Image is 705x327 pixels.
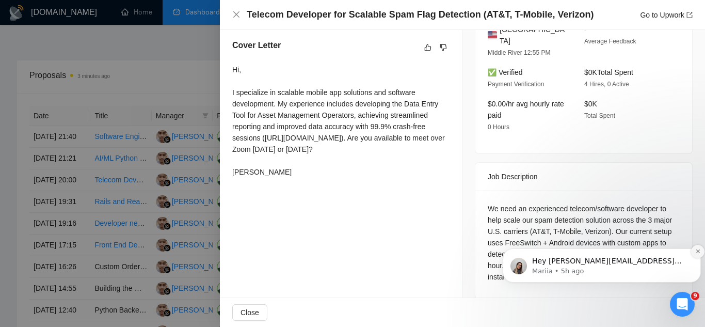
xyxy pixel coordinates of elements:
iframe: Intercom live chat [670,292,695,317]
span: $0.00/hr avg hourly rate paid [488,100,564,119]
span: 9 [691,292,699,300]
span: [GEOGRAPHIC_DATA] [500,24,568,46]
div: Hi, I specialize in scalable mobile app solutions and software development. My experience include... [232,64,450,178]
span: 0 Hours [488,123,509,131]
button: Close [232,10,241,19]
span: export [686,12,693,18]
h4: Telecom Developer for Scalable Spam Flag Detection (AT&T, T-Mobile, Verizon) [247,8,594,21]
span: Payment Verification [488,81,544,88]
span: $0K [584,100,597,108]
div: Job Description [488,163,680,191]
button: like [422,41,434,54]
h5: Cover Letter [232,39,281,52]
span: 4 Hires, 0 Active [584,81,629,88]
a: Go to Upworkexport [640,11,693,19]
span: Middle River 12:55 PM [488,49,550,56]
span: dislike [440,43,447,52]
span: Close [241,307,259,318]
button: dislike [437,41,450,54]
div: We need an experienced telecom/software developer to help scale our spam detection solution acros... [488,203,680,283]
iframe: Intercom notifications message [499,227,705,299]
button: Close [232,304,267,321]
span: close [232,10,241,19]
span: Average Feedback [584,38,636,45]
span: Total Spent [584,112,615,119]
img: 🇺🇸 [488,29,497,41]
span: ✅ Verified [488,68,523,76]
span: $0K Total Spent [584,68,633,76]
span: like [424,43,431,52]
